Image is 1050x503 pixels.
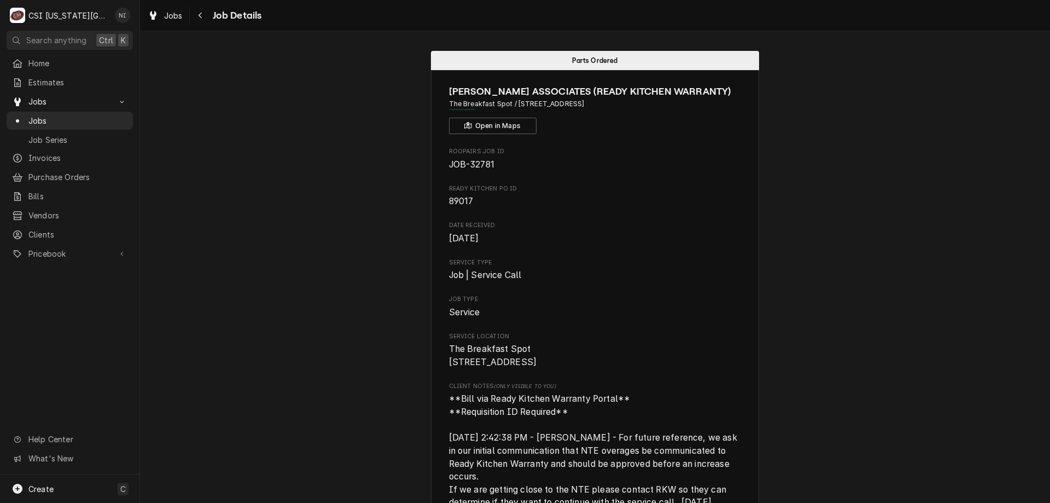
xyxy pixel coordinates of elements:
[26,34,86,46] span: Search anything
[449,221,742,245] div: Date Received
[28,248,111,259] span: Pricebook
[449,270,522,280] span: Job | Service Call
[28,433,126,445] span: Help Center
[115,8,130,23] div: NI
[7,31,133,50] button: Search anythingCtrlK
[449,332,742,369] div: Service Location
[28,152,127,164] span: Invoices
[449,343,742,368] span: Service Location
[10,8,25,23] div: C
[449,332,742,341] span: Service Location
[449,195,742,208] span: Ready Kitchen PO ID
[7,168,133,186] a: Purchase Orders
[449,258,742,282] div: Service Type
[7,149,133,167] a: Invoices
[449,344,537,367] span: The Breakfast Spot [STREET_ADDRESS]
[10,8,25,23] div: CSI Kansas City's Avatar
[449,258,742,267] span: Service Type
[449,196,474,206] span: 89017
[164,10,183,21] span: Jobs
[449,99,742,109] span: Address
[28,229,127,240] span: Clients
[449,147,742,171] div: Roopairs Job ID
[449,84,742,99] span: Name
[209,8,262,23] span: Job Details
[449,382,742,391] span: Client Notes
[449,295,742,304] span: Job Type
[7,92,133,111] a: Go to Jobs
[449,84,742,134] div: Client Information
[431,51,759,70] div: Status
[28,484,54,494] span: Create
[28,77,127,88] span: Estimates
[28,10,109,21] div: CSI [US_STATE][GEOGRAPHIC_DATA]
[7,430,133,448] a: Go to Help Center
[7,112,133,130] a: Jobs
[449,158,742,171] span: Roopairs Job ID
[28,190,127,202] span: Bills
[28,134,127,146] span: Job Series
[7,226,133,244] a: Clients
[449,221,742,230] span: Date Received
[449,233,479,244] span: [DATE]
[28,96,111,107] span: Jobs
[449,307,480,317] span: Service
[28,115,127,126] span: Jobs
[143,7,187,25] a: Jobs
[28,453,126,464] span: What's New
[7,449,133,467] a: Go to What's New
[449,269,742,282] span: Service Type
[449,306,742,319] span: Job Type
[28,57,127,69] span: Home
[449,184,742,193] span: Ready Kitchen PO ID
[7,206,133,224] a: Vendors
[7,54,133,72] a: Home
[28,210,127,221] span: Vendors
[572,57,617,64] span: Parts Ordered
[121,34,126,46] span: K
[449,232,742,245] span: Date Received
[494,383,556,389] span: (Only Visible to You)
[449,118,536,134] button: Open in Maps
[7,187,133,205] a: Bills
[7,73,133,91] a: Estimates
[449,159,494,170] span: JOB-32781
[449,184,742,208] div: Ready Kitchen PO ID
[115,8,130,23] div: Nate Ingram's Avatar
[99,34,113,46] span: Ctrl
[120,483,126,495] span: C
[449,147,742,156] span: Roopairs Job ID
[7,131,133,149] a: Job Series
[192,7,209,24] button: Navigate back
[7,245,133,263] a: Go to Pricebook
[28,171,127,183] span: Purchase Orders
[449,295,742,319] div: Job Type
